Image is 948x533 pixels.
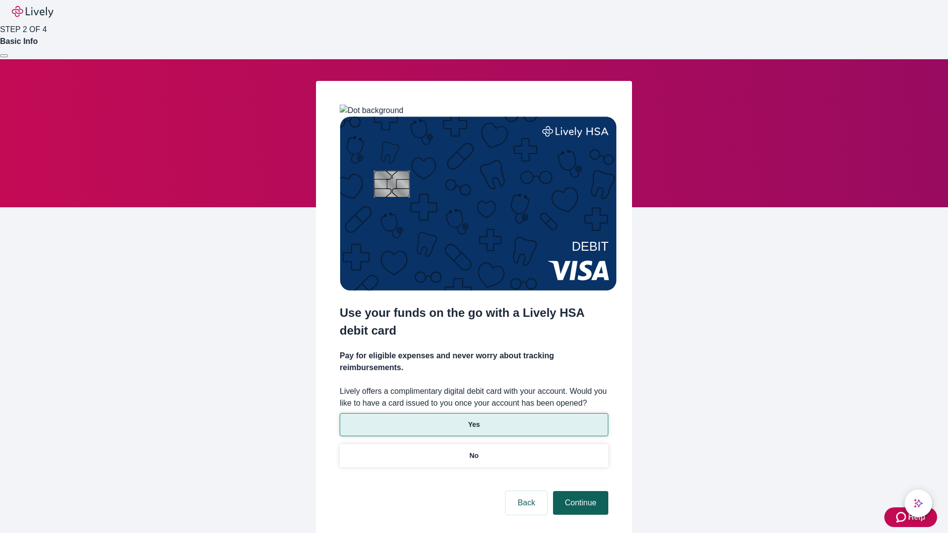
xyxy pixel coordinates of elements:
svg: Zendesk support icon [896,511,908,523]
h2: Use your funds on the go with a Lively HSA debit card [340,304,608,340]
button: Back [506,491,547,515]
img: Debit card [340,116,617,291]
button: chat [905,490,932,517]
img: Dot background [340,105,403,116]
button: Zendesk support iconHelp [884,507,937,527]
img: Lively [12,6,53,18]
h4: Pay for eligible expenses and never worry about tracking reimbursements. [340,350,608,374]
p: No [470,451,479,461]
label: Lively offers a complimentary digital debit card with your account. Would you like to have a card... [340,385,608,409]
button: Yes [340,413,608,436]
svg: Lively AI Assistant [913,498,923,508]
p: Yes [468,419,480,430]
span: Help [908,511,925,523]
button: Continue [553,491,608,515]
button: No [340,444,608,467]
